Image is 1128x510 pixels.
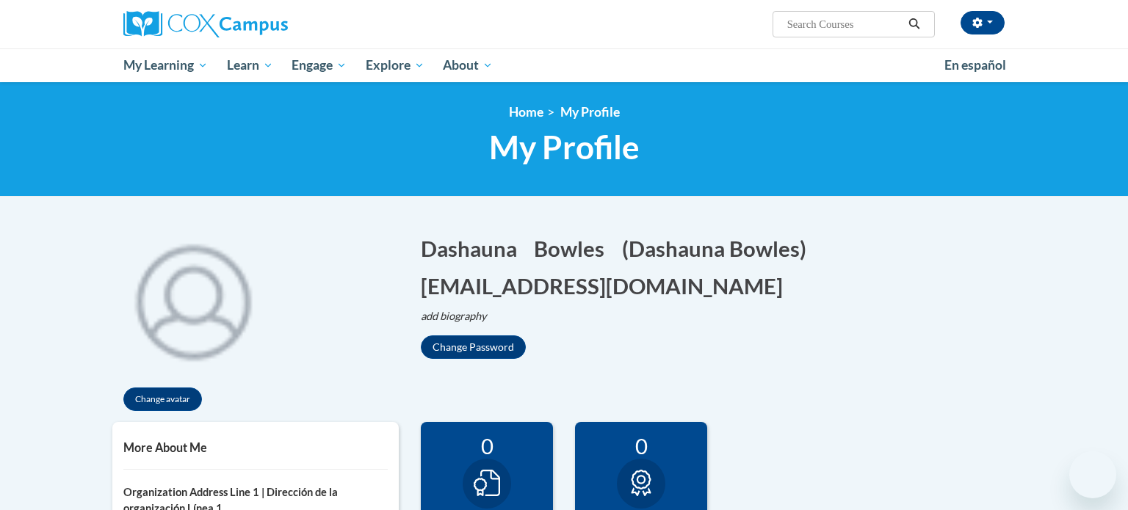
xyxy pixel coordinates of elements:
a: Home [509,104,543,120]
span: Learn [227,57,273,74]
button: Edit first name [421,233,527,263]
div: 0 [432,433,542,459]
div: 0 [586,433,696,459]
span: About [443,57,493,74]
button: Edit email address [421,271,792,301]
i: add biography [421,310,487,322]
button: Change avatar [123,387,202,411]
a: My Learning [114,48,217,82]
img: profile avatar [112,219,274,380]
span: En español [944,57,1006,73]
button: Account Settings [961,11,1005,34]
button: Edit biography [421,308,499,324]
iframe: Button to launch messaging window [1069,451,1116,498]
input: Search Courses [786,15,903,33]
a: Engage [282,48,356,82]
a: About [434,48,503,82]
a: En español [935,50,1016,81]
span: My Learning [123,57,208,74]
div: Click to change the profile picture [112,219,274,380]
img: Cox Campus [123,11,288,37]
button: Change Password [421,335,526,359]
div: Main menu [101,48,1027,82]
a: Explore [356,48,434,82]
button: Edit last name [534,233,614,263]
h5: More About Me [123,440,388,454]
span: My Profile [489,128,640,167]
a: Learn [217,48,283,82]
span: My Profile [560,104,620,120]
span: Explore [366,57,424,74]
button: Edit screen name [622,233,816,263]
span: Engage [292,57,347,74]
button: Search [903,15,925,33]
